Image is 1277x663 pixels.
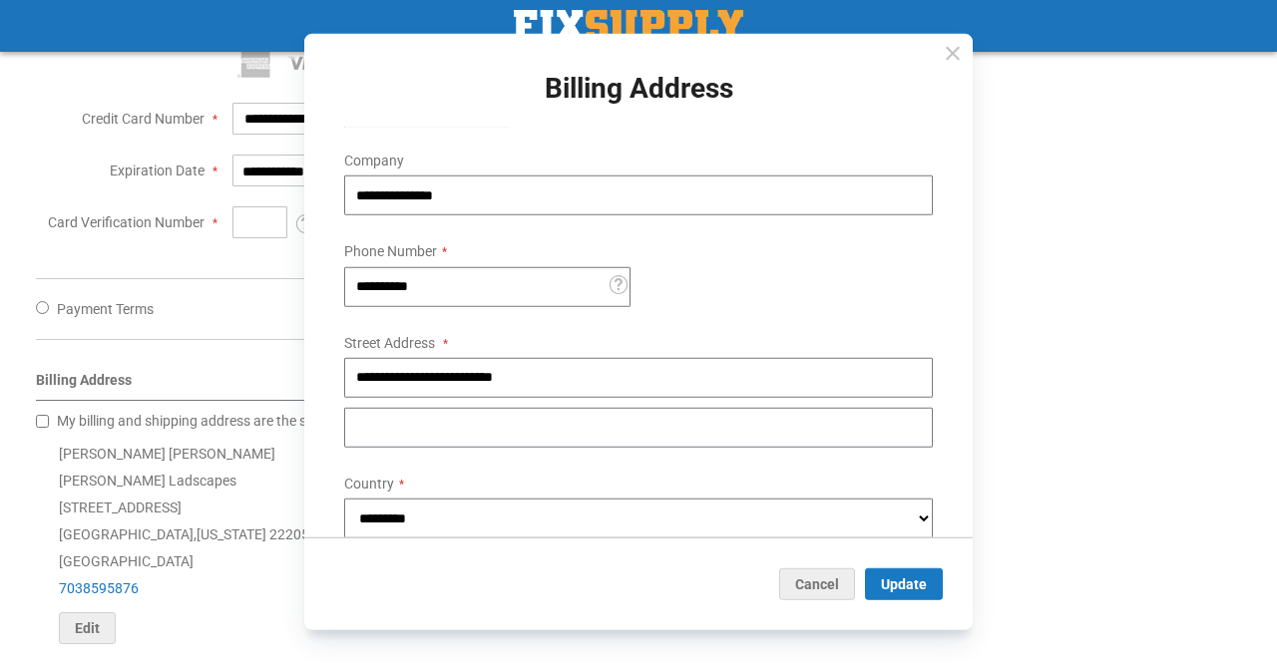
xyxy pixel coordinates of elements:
[57,413,333,429] span: My billing and shipping address are the same
[344,243,437,259] span: Phone Number
[110,163,205,178] span: Expiration Date
[57,301,154,317] span: Payment Terms
[514,10,743,42] img: Fix Industrial Supply
[286,48,332,78] img: Visa
[779,568,855,600] button: Cancel
[36,370,796,401] div: Billing Address
[59,612,116,644] button: Edit
[795,576,839,592] span: Cancel
[344,334,435,350] span: Street Address
[36,441,796,644] div: [PERSON_NAME] [PERSON_NAME] [PERSON_NAME] Ladscapes [STREET_ADDRESS] [GEOGRAPHIC_DATA] , 22205 [G...
[59,580,139,596] a: 7038595876
[881,576,927,592] span: Update
[344,153,404,168] span: Company
[328,73,949,104] h1: Billing Address
[82,111,205,127] span: Credit Card Number
[865,568,943,600] button: Update
[48,214,205,230] span: Card Verification Number
[344,475,394,491] span: Country
[75,620,100,636] span: Edit
[232,48,278,78] img: American Express
[197,526,266,542] span: [US_STATE]
[514,10,743,42] a: store logo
